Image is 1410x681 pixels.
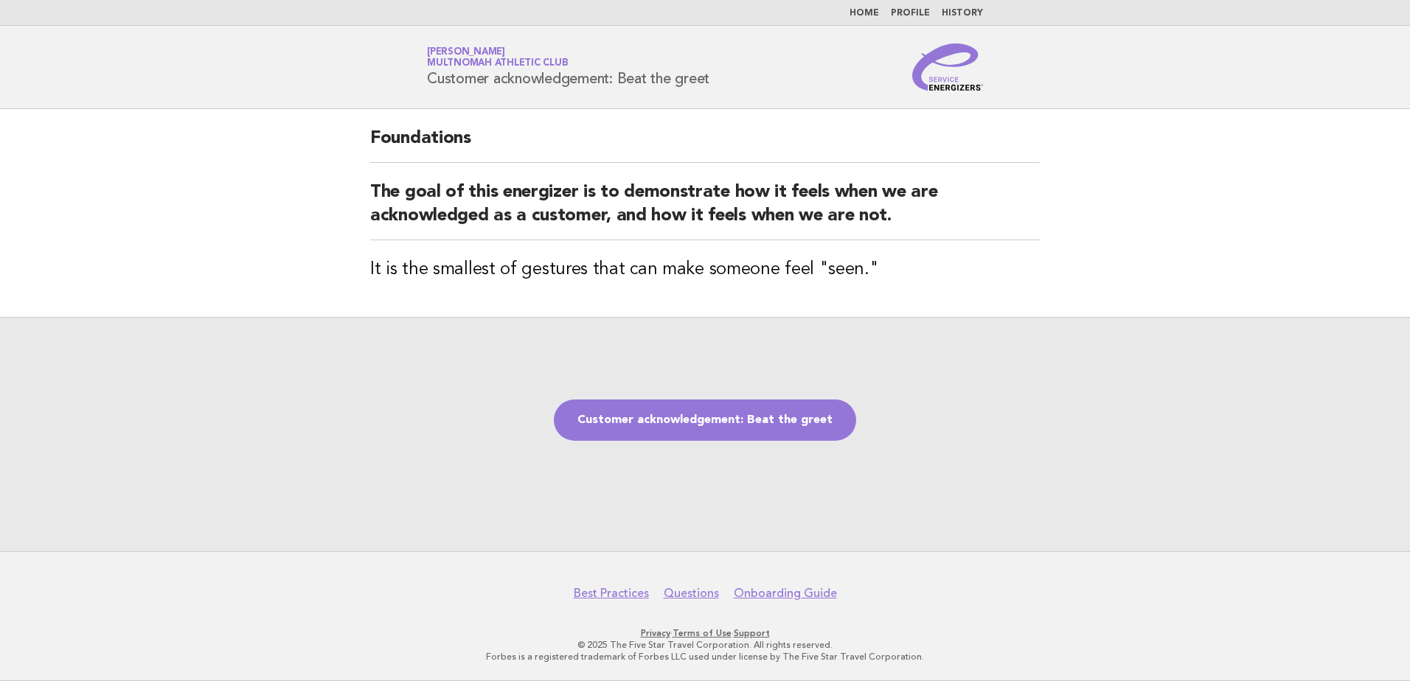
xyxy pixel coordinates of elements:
[850,9,879,18] a: Home
[427,59,568,69] span: Multnomah Athletic Club
[370,127,1040,163] h2: Foundations
[370,181,1040,240] h2: The goal of this energizer is to demonstrate how it feels when we are acknowledged as a customer,...
[427,47,568,68] a: [PERSON_NAME]Multnomah Athletic Club
[254,627,1156,639] p: · ·
[554,399,856,441] a: Customer acknowledgement: Beat the greet
[734,628,770,638] a: Support
[641,628,670,638] a: Privacy
[427,48,709,86] h1: Customer acknowledgement: Beat the greet
[664,586,719,601] a: Questions
[912,43,983,91] img: Service Energizers
[942,9,983,18] a: History
[891,9,930,18] a: Profile
[673,628,732,638] a: Terms of Use
[254,651,1156,663] p: Forbes is a registered trademark of Forbes LLC used under license by The Five Star Travel Corpora...
[254,639,1156,651] p: © 2025 The Five Star Travel Corporation. All rights reserved.
[370,258,1040,282] h3: It is the smallest of gestures that can make someone feel "seen."
[574,586,649,601] a: Best Practices
[734,586,837,601] a: Onboarding Guide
